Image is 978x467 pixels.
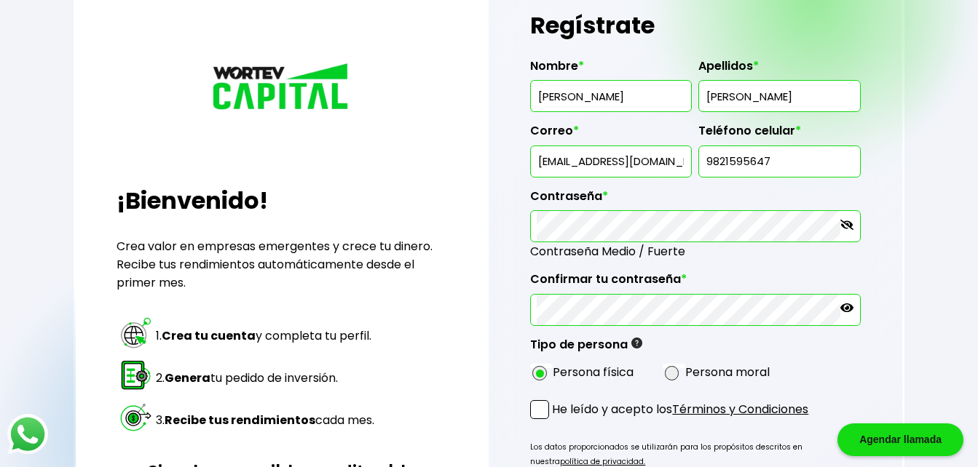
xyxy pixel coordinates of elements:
[537,146,685,177] input: inversionista@gmail.com
[162,327,256,344] strong: Crea tu cuenta
[155,315,375,356] td: 1. y completa tu perfil.
[155,357,375,398] td: 2. tu pedido de inversión.
[698,59,860,81] label: Apellidos
[530,189,860,211] label: Contraseña
[7,414,48,455] img: logos_whatsapp-icon.242b2217.svg
[530,272,860,294] label: Confirmar tu contraseña
[530,124,692,145] label: Correo
[119,316,153,350] img: paso 1
[837,423,963,456] div: Agendar llamada
[552,400,808,418] p: He leído y acepto los
[117,237,446,292] p: Crea valor en empresas emergentes y crece tu dinero. Recibe tus rendimientos automáticamente desd...
[117,183,446,218] h2: ¡Bienvenido!
[560,456,645,467] a: política de privacidad.
[685,363,770,381] label: Persona moral
[155,399,375,440] td: 3. cada mes.
[530,59,692,81] label: Nombre
[672,401,808,418] a: Términos y Condiciones
[631,338,642,348] img: gfR76cHglkPwleuBLjWdxeZVvX9Wp6JBDmjRYY8JYDQn16A2ICN00zLTgIroGa6qie5tIuWH7V3AapTKqzv+oMZsGfMUqL5JM...
[553,363,634,381] label: Persona física
[530,338,642,359] label: Tipo de persona
[530,4,860,47] h1: Regístrate
[209,61,355,115] img: logo_wortev_capital
[165,370,210,386] strong: Genera
[119,358,153,392] img: paso 2
[530,242,860,260] span: Contraseña Medio / Fuerte
[705,146,853,177] input: 10 dígitos
[698,124,860,145] label: Teléfono celular
[165,412,315,428] strong: Recibe tus rendimientos
[119,400,153,434] img: paso 3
